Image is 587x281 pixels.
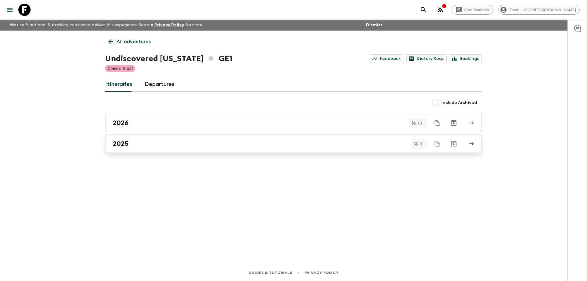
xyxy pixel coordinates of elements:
[449,54,482,63] a: Bookings
[417,4,430,16] button: search adventures
[461,8,493,12] span: Give feedback
[432,117,443,128] button: Duplicate
[7,20,206,31] p: We use functional & tracking cookies to deliver this experience. See our for more.
[145,77,175,92] a: Departures
[105,114,482,132] a: 2026
[249,269,292,276] a: Guides & Tutorials
[113,140,128,148] h2: 2025
[116,38,151,45] p: All adventures
[432,138,443,149] button: Duplicate
[108,65,133,72] p: Classic Short
[441,100,477,106] span: Include Archived
[364,21,384,29] button: Dismiss
[305,269,338,276] a: Privacy Policy
[416,142,426,146] span: 8
[448,138,460,150] button: Archive
[105,135,482,153] a: 2025
[154,23,184,27] a: Privacy Policy
[452,5,493,15] a: Give feedback
[105,35,154,48] a: All adventures
[4,4,16,16] button: menu
[113,119,128,127] h2: 2026
[505,8,579,12] span: [EMAIL_ADDRESS][DOMAIN_NAME]
[414,121,426,125] span: 18
[406,54,447,63] a: Dietary Reqs
[105,77,132,92] a: Itineraries
[105,53,232,65] h1: Undiscovered [US_STATE] GE1
[448,117,460,129] button: Archive
[498,5,580,15] div: [EMAIL_ADDRESS][DOMAIN_NAME]
[370,54,404,63] a: Feedback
